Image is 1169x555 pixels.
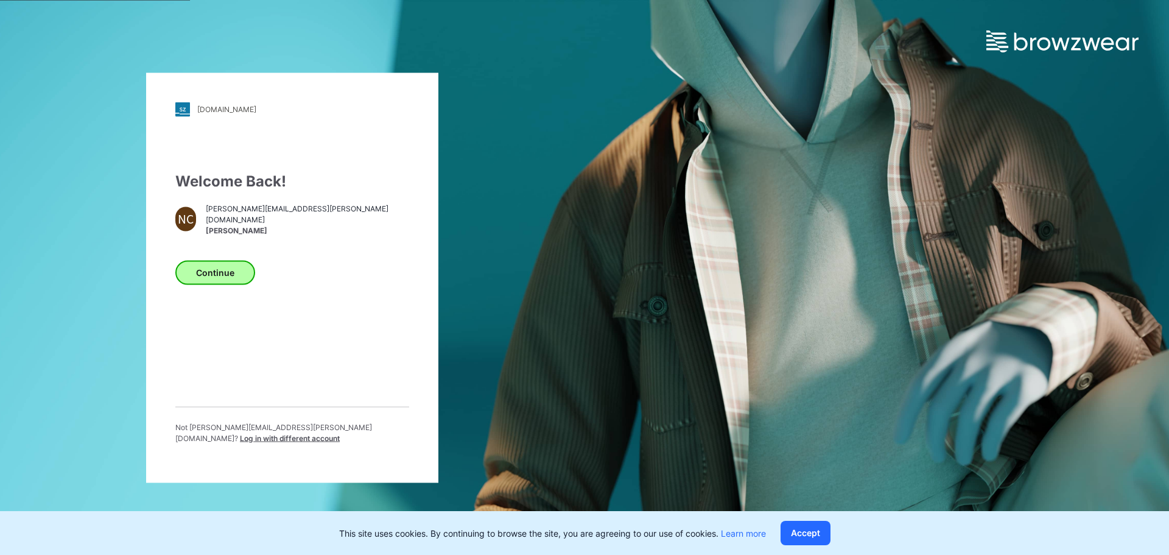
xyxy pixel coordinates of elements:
[240,433,340,442] span: Log in with different account
[206,203,409,225] span: [PERSON_NAME][EMAIL_ADDRESS][PERSON_NAME][DOMAIN_NAME]
[197,105,256,114] div: [DOMAIN_NAME]
[175,102,409,116] a: [DOMAIN_NAME]
[175,260,255,285] button: Continue
[206,225,409,236] span: [PERSON_NAME]
[175,207,196,231] div: NC
[175,170,409,192] div: Welcome Back!
[721,528,766,539] a: Learn more
[986,30,1139,52] img: browzwear-logo.e42bd6dac1945053ebaf764b6aa21510.svg
[339,527,766,540] p: This site uses cookies. By continuing to browse the site, you are agreeing to our use of cookies.
[175,102,190,116] img: stylezone-logo.562084cfcfab977791bfbf7441f1a819.svg
[175,422,409,444] p: Not [PERSON_NAME][EMAIL_ADDRESS][PERSON_NAME][DOMAIN_NAME] ?
[781,521,830,545] button: Accept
